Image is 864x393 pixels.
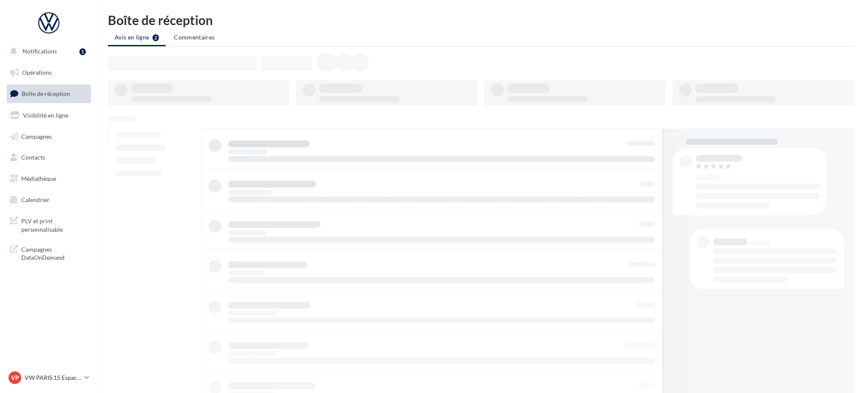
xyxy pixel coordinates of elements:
[174,34,215,41] span: Commentaires
[5,107,93,124] a: Visibilité en ligne
[22,69,52,76] span: Opérations
[5,64,93,81] a: Opérations
[5,84,93,103] a: Boîte de réception
[21,215,88,233] span: PLV et print personnalisable
[79,48,86,55] div: 1
[21,132,52,140] span: Campagnes
[5,191,93,209] a: Calendrier
[7,370,91,386] a: VP VW PARIS 15 Espace Suffren
[5,240,93,265] a: Campagnes DataOnDemand
[108,14,854,26] div: Boîte de réception
[23,112,68,119] span: Visibilité en ligne
[5,149,93,166] a: Contacts
[5,212,93,237] a: PLV et print personnalisable
[22,90,70,97] span: Boîte de réception
[23,48,57,55] span: Notifications
[21,244,88,262] span: Campagnes DataOnDemand
[5,128,93,146] a: Campagnes
[21,175,56,182] span: Médiathèque
[5,170,93,188] a: Médiathèque
[21,154,45,161] span: Contacts
[5,42,89,60] button: Notifications 1
[11,373,19,382] span: VP
[25,373,81,382] p: VW PARIS 15 Espace Suffren
[21,196,50,203] span: Calendrier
